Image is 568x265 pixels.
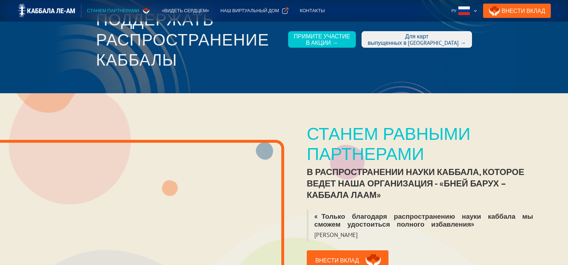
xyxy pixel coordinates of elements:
a: Наш виртуальный дом [215,4,294,18]
div: «Видеть сердцем» [162,7,209,14]
div: в распространении науки каббала, которое ведет наша организация - «Бней Барух – Каббала лаАм» [307,166,545,201]
div: Ру [452,7,457,14]
blockquote: «Только благодаря распространению науки каббала мы сможем удостоиться полного избавления» [307,209,545,231]
a: Примите участиев акции → [288,31,356,48]
div: Для карт выпущенных в [GEOGRAPHIC_DATA] → [368,33,466,46]
div: Примите участие в акции → [294,33,350,46]
a: «Видеть сердцем» [156,4,215,18]
div: Контакты [300,7,325,14]
a: Для картвыпущенных в [GEOGRAPHIC_DATA] → [362,31,472,48]
div: Ру [449,4,480,18]
blockquote: [PERSON_NAME] [307,231,363,242]
div: Наш виртуальный дом [220,7,279,14]
a: Контакты [294,4,331,18]
a: Станем партнерами [81,4,157,18]
div: Станем партнерами [87,7,139,14]
h3: Поддержать распространение каббалы [96,9,282,70]
a: Внести Вклад [483,4,551,18]
div: Станем равными партнерами [307,123,545,164]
